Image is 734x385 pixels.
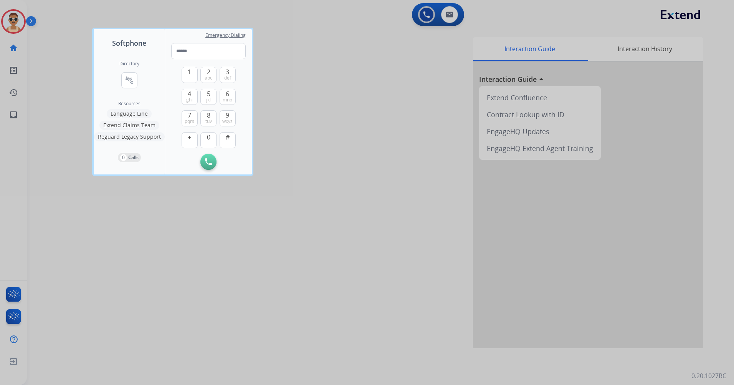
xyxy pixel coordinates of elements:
button: 5jkl [200,89,217,105]
span: 7 [188,111,191,120]
button: + [182,132,198,148]
span: abc [205,75,212,81]
span: Emergency Dialing [205,32,246,38]
button: 6mno [220,89,236,105]
span: 8 [207,111,210,120]
p: 0 [120,154,127,161]
span: jkl [206,97,211,103]
span: 5 [207,89,210,98]
button: # [220,132,236,148]
button: Extend Claims Team [99,121,159,130]
span: Softphone [112,38,146,48]
button: 4ghi [182,89,198,105]
img: call-button [205,158,212,165]
span: ghi [186,97,193,103]
span: + [188,133,191,142]
mat-icon: connect_without_contact [125,76,134,85]
span: 6 [226,89,229,98]
span: pqrs [185,118,194,124]
button: Language Line [107,109,152,118]
span: 0 [207,133,210,142]
button: 9wxyz [220,110,236,126]
p: 0.20.1027RC [691,371,726,380]
span: 3 [226,67,229,76]
button: 8tuv [200,110,217,126]
button: 7pqrs [182,110,198,126]
span: 9 [226,111,229,120]
span: 2 [207,67,210,76]
span: tuv [205,118,212,124]
h2: Directory [119,61,139,67]
button: 0Calls [118,153,141,162]
span: 4 [188,89,191,98]
p: Calls [128,154,139,161]
span: def [224,75,231,81]
button: 2abc [200,67,217,83]
span: # [226,133,230,142]
button: 0 [200,132,217,148]
span: Resources [118,101,141,107]
span: wxyz [222,118,233,124]
button: Reguard Legacy Support [94,132,165,141]
button: 1 [182,67,198,83]
button: 3def [220,67,236,83]
span: 1 [188,67,191,76]
span: mno [223,97,232,103]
